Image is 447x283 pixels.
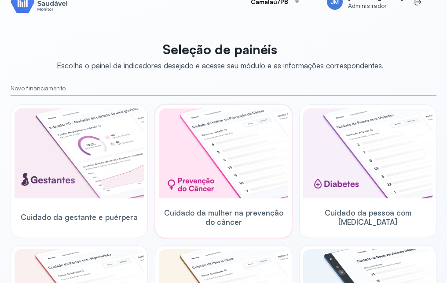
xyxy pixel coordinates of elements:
[57,61,384,70] div: Escolha o painel de indicadores desejado e acesse seu módulo e as informações correspondentes.
[348,2,403,10] span: Administrador
[159,108,288,198] img: woman-cancer-prevention-care.png
[303,108,432,198] img: diabetics.png
[15,108,144,198] img: pregnants.png
[159,208,288,227] span: Cuidado da mulher na prevenção do câncer
[57,41,384,57] p: Seleção de painéis
[11,85,436,92] small: Novo financiamento
[21,212,138,222] span: Cuidado da gestante e puérpera
[303,208,432,227] span: Cuidado da pessoa com [MEDICAL_DATA]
